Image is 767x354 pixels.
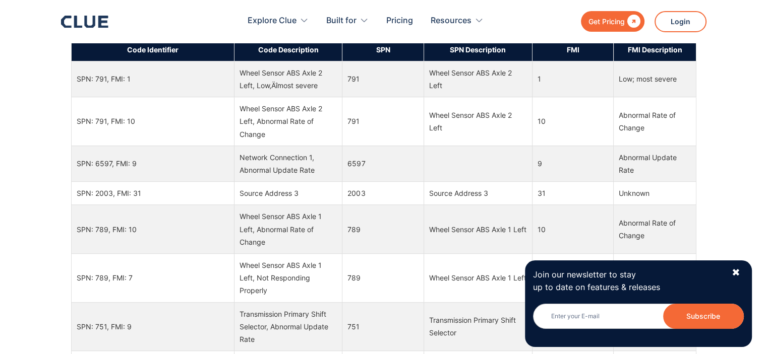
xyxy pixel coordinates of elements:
[581,11,644,32] a: Get Pricing
[732,266,740,279] div: ✖
[429,271,527,284] div: Wheel Sensor ABS Axle 1 Left
[248,5,309,37] div: Explore Clue
[429,187,527,199] div: Source Address 3
[663,304,744,329] input: Subscribe
[71,146,234,181] td: SPN: 6597, FMI: 9
[532,146,614,181] td: 9
[533,268,723,294] p: Join our newsletter to stay up to date on features & releases
[71,97,234,146] td: SPN: 791, FMI: 10
[533,304,744,329] input: Enter your E-mail
[429,109,527,134] div: Wheel Sensor ABS Axle 2 Left
[71,254,234,303] td: SPN: 789, FMI: 7
[532,38,614,61] th: FMI
[240,308,337,346] div: Transmission Primary Shift Selector, Abnormal Update Rate
[71,205,234,254] td: SPN: 789, FMI: 10
[342,182,424,205] td: 2003
[240,151,337,176] div: Network Connection 1, Abnormal Update Rate
[326,5,369,37] div: Built for
[71,61,234,97] td: SPN: 791, FMI: 1
[326,5,357,37] div: Built for
[431,5,471,37] div: Resources
[234,38,342,61] th: Code Description
[71,302,234,351] td: SPN: 751, FMI: 9
[532,182,614,205] td: 31
[588,15,625,28] div: Get Pricing
[424,38,532,61] th: SPN Description
[342,302,424,351] td: 751
[614,38,696,61] th: FMI Description
[342,146,424,181] td: 6597
[619,109,690,134] div: Abnormal Rate of Change
[619,151,690,176] div: Abnormal Update Rate
[240,259,337,297] div: Wheel Sensor ABS Axle 1 Left, Not Responding Properly
[240,210,337,248] div: Wheel Sensor ABS Axle 1 Left, Abnormal Rate of Change
[532,205,614,254] td: 10
[71,182,234,205] td: SPN: 2003, FMI: 31
[342,38,424,61] th: SPN
[431,5,484,37] div: Resources
[429,314,527,339] div: Transmission Primary Shift Selector
[429,66,527,92] div: Wheel Sensor ABS Axle 2 Left
[342,205,424,254] td: 789
[386,5,413,37] a: Pricing
[619,217,690,242] div: Abnormal Rate of Change
[625,15,640,28] div: 
[614,61,696,97] td: Low; most severe
[532,254,614,303] td: 7
[342,97,424,146] td: 791
[240,66,337,92] div: Wheel Sensor ABS Axle 2 Left, Low‚Äîmost severe
[532,97,614,146] td: 10
[655,11,706,32] a: Login
[248,5,297,37] div: Explore Clue
[240,187,337,199] div: Source Address 3
[342,61,424,97] td: 791
[240,102,337,140] div: Wheel Sensor ABS Axle 2 Left, Abnormal Rate of Change
[342,254,424,303] td: 789
[614,182,696,205] td: Unknown
[533,304,744,339] form: Newsletter
[71,38,234,61] th: Code Identifier
[429,223,527,236] div: Wheel Sensor ABS Axle 1 Left
[532,61,614,97] td: 1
